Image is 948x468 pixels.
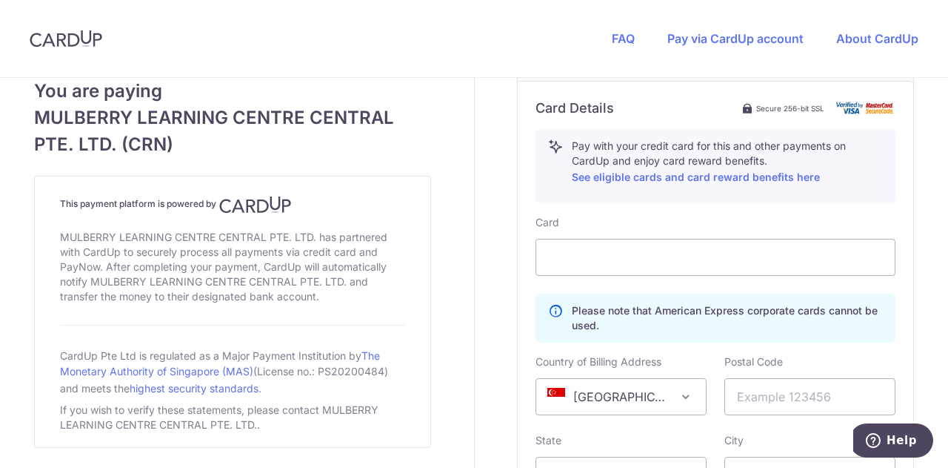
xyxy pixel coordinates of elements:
a: See eligible cards and card reward benefits here [572,171,820,183]
p: Pay with your credit card for this and other payments on CardUp and enjoy card reward benefits. [572,139,883,186]
a: FAQ [612,31,635,46]
div: CardUp Pte Ltd is regulated as a Major Payment Institution by (License no.: PS20200484) and meets... [60,343,405,400]
h4: This payment platform is powered by [60,196,405,214]
p: Please note that American Express corporate cards cannot be used. [572,303,883,333]
span: MULBERRY LEARNING CENTRE CENTRAL PTE. LTD. (CRN) [34,105,431,158]
a: About CardUp [836,31,918,46]
h6: Card Details [535,99,614,117]
label: Country of Billing Address [535,355,661,369]
iframe: Opens a widget where you can find more information [853,423,933,461]
span: Singapore [535,378,707,415]
iframe: Secure card payment input frame [548,248,883,266]
div: If you wish to verify these statements, please contact MULBERRY LEARNING CENTRE CENTRAL PTE. LTD.. [60,400,405,435]
label: State [535,433,561,448]
span: Singapore [536,379,706,415]
label: Postal Code [724,355,783,369]
a: highest security standards [130,382,258,395]
label: City [724,433,744,448]
a: Pay via CardUp account [667,31,804,46]
div: MULBERRY LEARNING CENTRE CENTRAL PTE. LTD. has partnered with CardUp to securely process all paym... [60,227,405,307]
img: card secure [836,102,895,114]
img: CardUp [30,30,102,47]
span: You are paying [34,78,431,105]
label: Card [535,215,559,230]
span: Secure 256-bit SSL [756,102,824,114]
input: Example 123456 [724,378,895,415]
img: CardUp [219,196,292,214]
